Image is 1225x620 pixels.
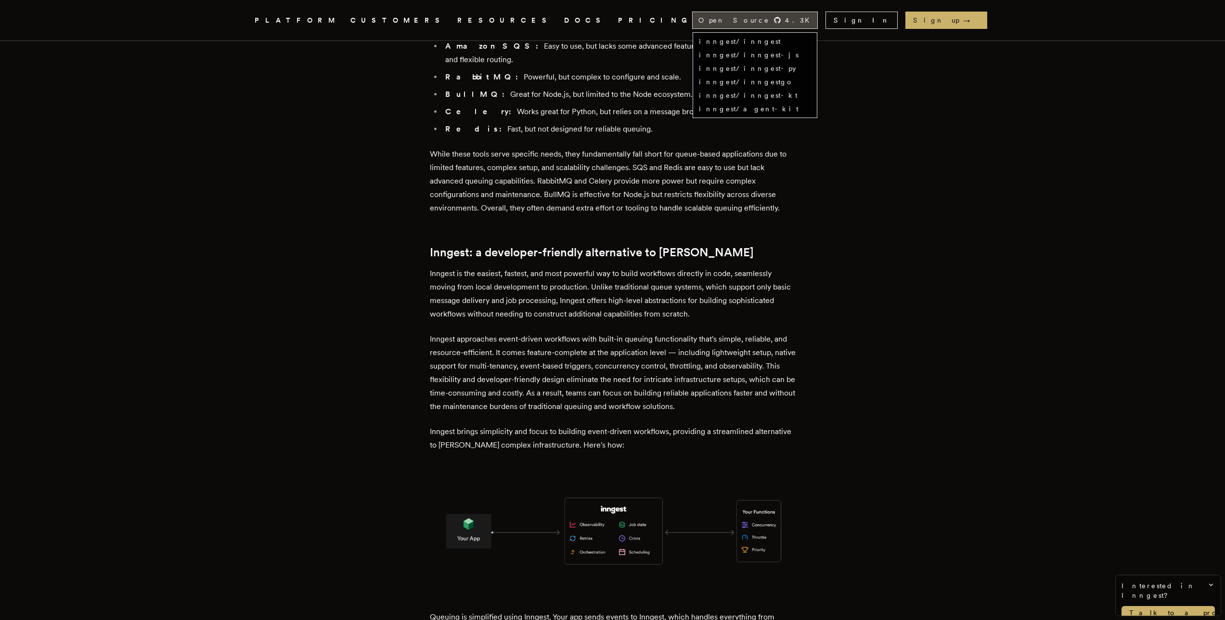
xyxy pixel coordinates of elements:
li: Great for Node.js, but limited to the Node ecosystem. [442,88,796,101]
strong: BullMQ: [445,90,510,99]
a: inngest/inngestgo [699,78,794,86]
a: Sign In [825,12,898,29]
strong: RabbitMQ: [445,72,524,81]
a: inngest/inngest-js [699,51,799,59]
p: Inngest approaches event-driven workflows with built-in queuing functionality that's simple, reli... [430,332,796,413]
p: Inngest is the easiest, fastest, and most powerful way to build workflows directly in code, seaml... [430,267,796,321]
h2: Inngest: a developer-friendly alternative to [PERSON_NAME] [430,246,796,259]
a: Talk to a product expert [1122,606,1215,620]
strong: Celery: [445,107,517,116]
span: → [963,15,980,25]
a: Sign up [905,12,987,29]
li: Powerful, but complex to configure and scale. [442,70,796,84]
a: inngest/inngest-kt [699,92,798,99]
li: Works great for Python, but relies on a message broker, adding complexity. [442,105,796,119]
p: While these tools serve specific needs, they fundamentally fall short for queue-based application... [430,147,796,215]
button: RESOURCES [457,14,553,26]
strong: Amazon SQS: [445,41,544,51]
strong: Redis: [445,124,507,133]
button: PLATFORM [255,14,339,26]
span: 4.3 K [785,15,815,25]
li: Easy to use, but lacks some advanced features like message prioritization and flexible routing. [442,40,796,66]
a: DOCS [564,14,606,26]
a: CUSTOMERS [350,14,446,26]
li: Fast, but not designed for reliable queuing. [442,122,796,136]
a: inngest/inngest [699,38,781,45]
a: PRICING [618,14,692,26]
img: A simplified system architecture using Inngest [430,467,796,595]
p: Inngest brings simplicity and focus to building event-driven workflows, providing a streamlined a... [430,425,796,452]
span: Interested in Inngest? [1122,581,1215,600]
a: inngest/inngest-py [699,65,796,72]
span: Open Source [698,15,770,25]
a: inngest/agent-kit [699,105,799,113]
